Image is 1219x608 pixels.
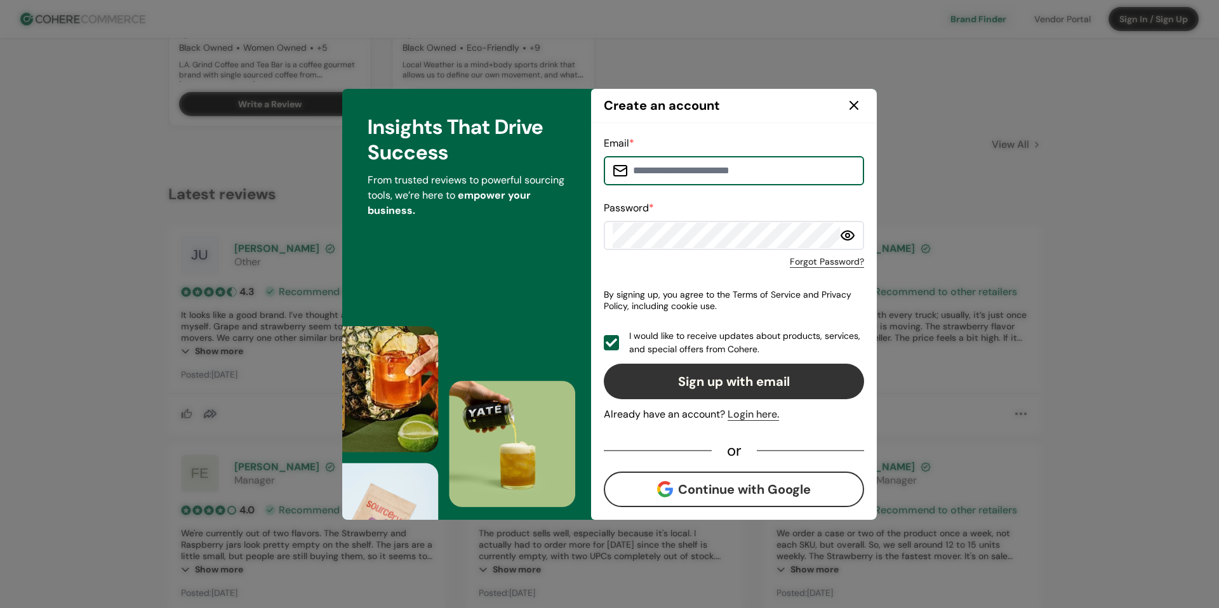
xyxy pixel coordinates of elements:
[629,329,864,356] span: I would like to receive updates about products, services, and special offers from Cohere.
[712,445,757,456] div: or
[604,364,864,399] button: Sign up with email
[604,201,654,215] label: Password
[604,472,864,507] button: Continue with Google
[368,188,531,217] span: empower your business.
[604,284,864,317] p: By signing up, you agree to the Terms of Service and Privacy Policy, including cookie use.
[604,136,634,150] label: Email
[790,255,864,268] a: Forgot Password?
[368,114,566,165] h3: Insights That Drive Success
[604,96,720,115] h2: Create an account
[368,173,566,218] p: From trusted reviews to powerful sourcing tools, we’re here to
[728,407,779,422] div: Login here.
[604,407,864,422] div: Already have an account?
